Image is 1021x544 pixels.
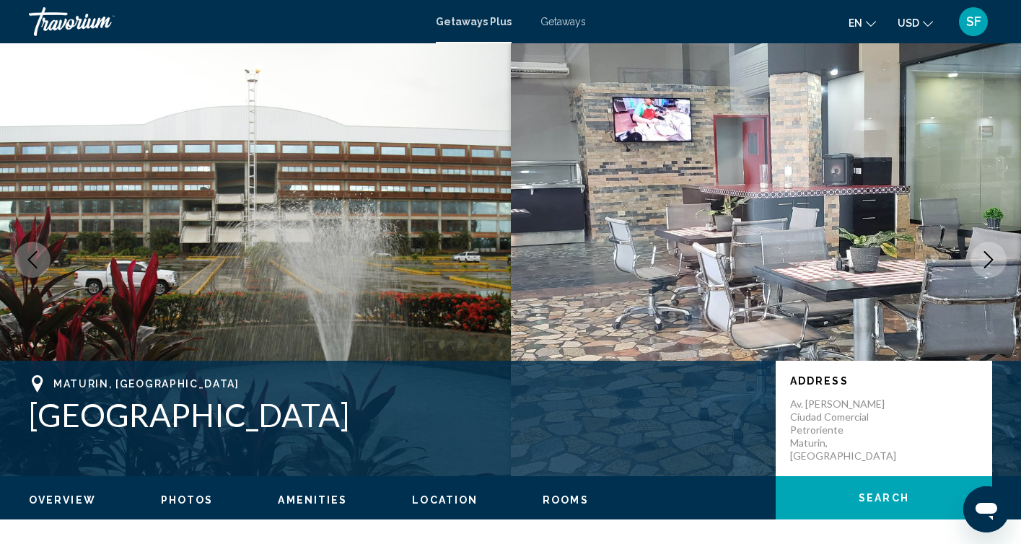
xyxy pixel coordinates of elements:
span: Photos [161,494,214,506]
iframe: Button to launch messaging window [963,486,1009,532]
p: Address [790,375,978,387]
button: Amenities [278,493,347,506]
button: Change language [849,12,876,33]
button: Search [776,476,992,519]
h1: [GEOGRAPHIC_DATA] [29,396,761,434]
button: Next image [970,242,1007,278]
button: Rooms [543,493,589,506]
span: SF [966,14,981,29]
p: Av. [PERSON_NAME] Ciudad Comercial Petroriente Maturin, [GEOGRAPHIC_DATA] [790,398,906,462]
button: User Menu [955,6,992,37]
button: Change currency [898,12,933,33]
span: USD [898,17,919,29]
button: Location [412,493,478,506]
span: Search [859,493,909,504]
span: Amenities [278,494,347,506]
span: en [849,17,862,29]
span: Maturin, [GEOGRAPHIC_DATA] [53,378,240,390]
span: Rooms [543,494,589,506]
a: Travorium [29,7,421,36]
span: Overview [29,494,96,506]
a: Getaways [540,16,586,27]
button: Overview [29,493,96,506]
a: Getaways Plus [436,16,512,27]
button: Previous image [14,242,51,278]
span: Location [412,494,478,506]
button: Photos [161,493,214,506]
